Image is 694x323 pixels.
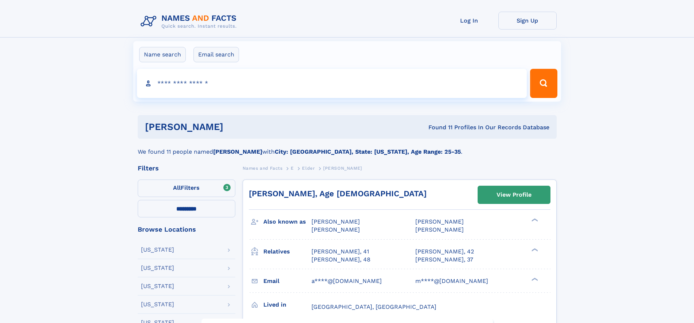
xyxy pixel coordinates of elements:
div: [US_STATE] [141,283,174,289]
input: search input [137,69,527,98]
b: City: [GEOGRAPHIC_DATA], State: [US_STATE], Age Range: 25-35 [275,148,461,155]
div: [US_STATE] [141,247,174,253]
a: Log In [440,12,498,29]
span: [PERSON_NAME] [323,166,362,171]
div: [US_STATE] [141,265,174,271]
div: ❯ [530,247,538,252]
span: [PERSON_NAME] [415,226,464,233]
span: Elder [302,166,315,171]
label: Email search [193,47,239,62]
img: Logo Names and Facts [138,12,243,31]
b: [PERSON_NAME] [213,148,262,155]
label: Filters [138,180,235,197]
div: Browse Locations [138,226,235,233]
div: Filters [138,165,235,172]
span: E [291,166,294,171]
a: E [291,164,294,173]
a: [PERSON_NAME], 37 [415,256,473,264]
div: View Profile [497,186,532,203]
h3: Relatives [263,245,311,258]
a: View Profile [478,186,550,204]
span: All [173,184,181,191]
a: Elder [302,164,315,173]
label: Name search [139,47,186,62]
span: [PERSON_NAME] [415,218,464,225]
a: [PERSON_NAME], Age [DEMOGRAPHIC_DATA] [249,189,427,198]
span: [PERSON_NAME] [311,226,360,233]
span: [PERSON_NAME] [311,218,360,225]
a: [PERSON_NAME], 42 [415,248,474,256]
div: ❯ [530,218,538,222]
div: [US_STATE] [141,302,174,307]
h1: [PERSON_NAME] [145,122,326,131]
a: Names and Facts [243,164,283,173]
a: [PERSON_NAME], 48 [311,256,370,264]
div: ❯ [530,277,538,281]
div: We found 11 people named with . [138,139,557,156]
button: Search Button [530,69,557,98]
span: [GEOGRAPHIC_DATA], [GEOGRAPHIC_DATA] [311,303,436,310]
h3: Also known as [263,216,311,228]
div: Found 11 Profiles In Our Records Database [326,123,549,131]
a: Sign Up [498,12,557,29]
h3: Email [263,275,311,287]
h3: Lived in [263,299,311,311]
a: [PERSON_NAME], 41 [311,248,369,256]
